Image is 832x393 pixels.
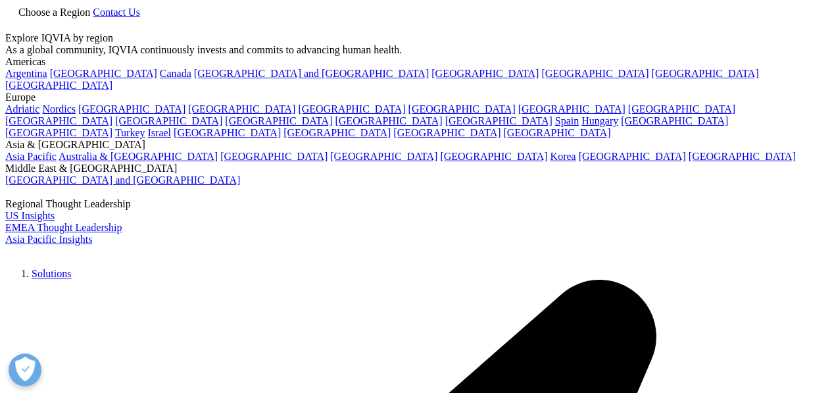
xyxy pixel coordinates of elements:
[518,103,625,115] a: [GEOGRAPHIC_DATA]
[5,32,827,44] div: Explore IQVIA by region
[5,151,57,162] a: Asia Pacific
[5,222,122,233] a: EMEA Thought Leadership
[32,268,71,279] a: Solutions
[194,68,429,79] a: [GEOGRAPHIC_DATA] and [GEOGRAPHIC_DATA]
[5,44,827,56] div: As a global community, IQVIA continuously invests and commits to advancing human health.
[5,210,55,221] a: US Insights
[298,103,405,115] a: [GEOGRAPHIC_DATA]
[551,151,576,162] a: Korea
[408,103,516,115] a: [GEOGRAPHIC_DATA]
[5,163,827,174] div: Middle East & [GEOGRAPHIC_DATA]
[5,115,112,126] a: [GEOGRAPHIC_DATA]
[555,115,579,126] a: Spain
[174,127,281,138] a: [GEOGRAPHIC_DATA]
[42,103,76,115] a: Nordics
[18,7,90,18] span: Choose a Region
[5,80,112,91] a: [GEOGRAPHIC_DATA]
[335,115,442,126] a: [GEOGRAPHIC_DATA]
[283,127,391,138] a: [GEOGRAPHIC_DATA]
[330,151,437,162] a: [GEOGRAPHIC_DATA]
[115,127,145,138] a: Turkey
[652,68,759,79] a: [GEOGRAPHIC_DATA]
[628,103,735,115] a: [GEOGRAPHIC_DATA]
[5,139,827,151] div: Asia & [GEOGRAPHIC_DATA]
[5,103,39,115] a: Adriatic
[78,103,185,115] a: [GEOGRAPHIC_DATA]
[621,115,728,126] a: [GEOGRAPHIC_DATA]
[581,115,618,126] a: Hungary
[220,151,328,162] a: [GEOGRAPHIC_DATA]
[160,68,191,79] a: Canada
[579,151,686,162] a: [GEOGRAPHIC_DATA]
[5,56,827,68] div: Americas
[9,354,41,386] button: Open Preferences
[188,103,295,115] a: [GEOGRAPHIC_DATA]
[445,115,552,126] a: [GEOGRAPHIC_DATA]
[5,174,240,186] a: [GEOGRAPHIC_DATA] and [GEOGRAPHIC_DATA]
[225,115,332,126] a: [GEOGRAPHIC_DATA]
[504,127,611,138] a: [GEOGRAPHIC_DATA]
[93,7,140,18] a: Contact Us
[689,151,796,162] a: [GEOGRAPHIC_DATA]
[5,127,112,138] a: [GEOGRAPHIC_DATA]
[541,68,648,79] a: [GEOGRAPHIC_DATA]
[5,198,827,210] div: Regional Thought Leadership
[5,92,827,103] div: Europe
[115,115,222,126] a: [GEOGRAPHIC_DATA]
[5,68,47,79] a: Argentina
[440,151,547,162] a: [GEOGRAPHIC_DATA]
[393,127,501,138] a: [GEOGRAPHIC_DATA]
[5,234,92,245] a: Asia Pacific Insights
[50,68,157,79] a: [GEOGRAPHIC_DATA]
[59,151,218,162] a: Australia & [GEOGRAPHIC_DATA]
[431,68,539,79] a: [GEOGRAPHIC_DATA]
[148,127,172,138] a: Israel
